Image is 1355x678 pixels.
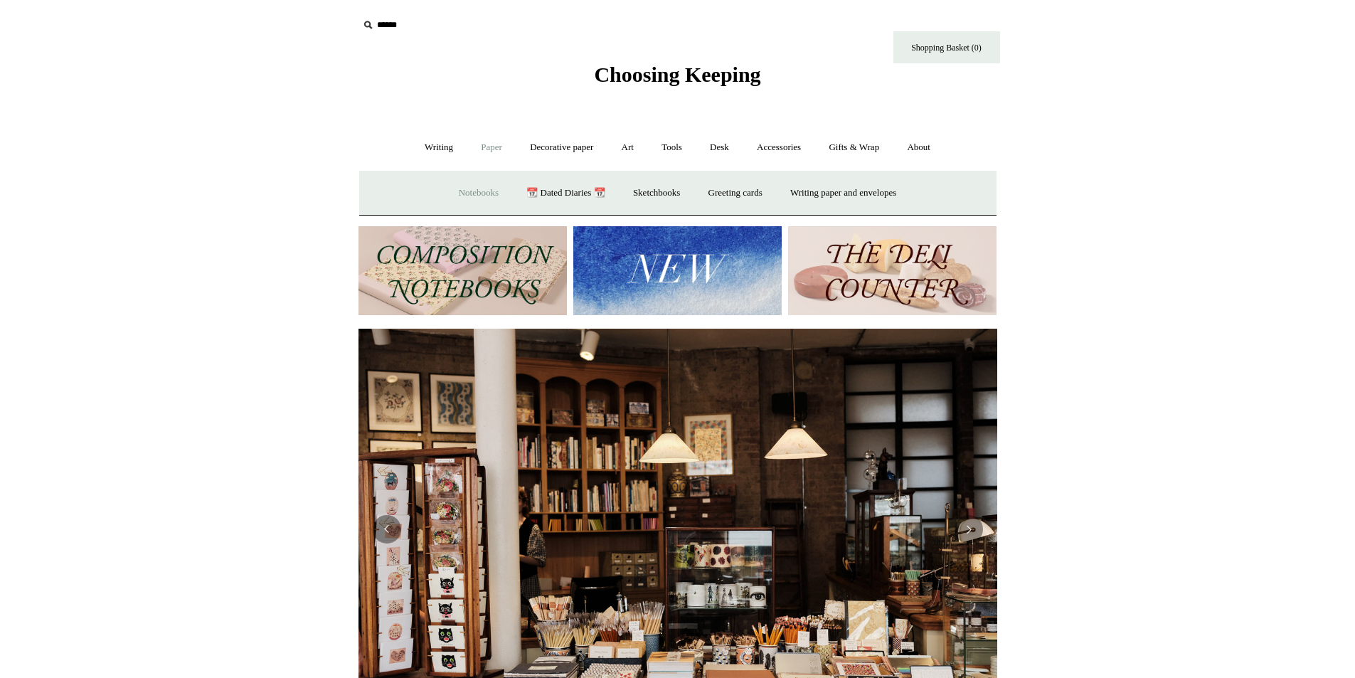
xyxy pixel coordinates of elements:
a: Tools [649,129,695,166]
a: Sketchbooks [620,174,693,212]
img: The Deli Counter [788,226,997,315]
a: Notebooks [446,174,511,212]
a: Art [609,129,647,166]
a: Desk [697,129,742,166]
a: Greeting cards [696,174,775,212]
button: Next [955,515,983,544]
a: Decorative paper [517,129,606,166]
a: Choosing Keeping [594,74,760,84]
img: New.jpg__PID:f73bdf93-380a-4a35-bcfe-7823039498e1 [573,226,782,315]
a: Writing paper and envelopes [777,174,909,212]
a: Paper [468,129,515,166]
a: Writing [412,129,466,166]
a: Gifts & Wrap [816,129,892,166]
a: About [894,129,943,166]
img: 202302 Composition ledgers.jpg__PID:69722ee6-fa44-49dd-a067-31375e5d54ec [358,226,567,315]
a: Shopping Basket (0) [893,31,1000,63]
a: 📆 Dated Diaries 📆 [514,174,617,212]
button: Previous [373,515,401,544]
a: Accessories [744,129,814,166]
span: Choosing Keeping [594,63,760,86]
